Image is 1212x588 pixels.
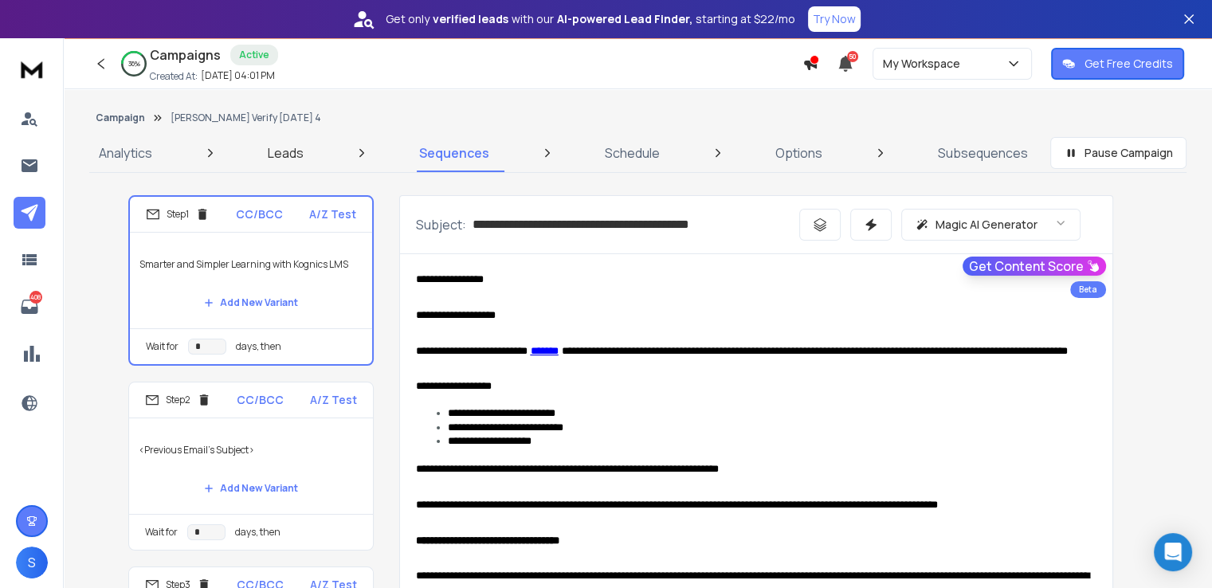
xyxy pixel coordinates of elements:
[813,11,856,27] p: Try Now
[557,11,692,27] strong: AI-powered Lead Finder,
[928,134,1037,172] a: Subsequences
[847,51,858,62] span: 50
[171,112,321,124] p: [PERSON_NAME] Verify [DATE] 4
[766,134,832,172] a: Options
[128,382,374,551] li: Step2CC/BCCA/Z Test<Previous Email's Subject>Add New VariantWait fordays, then
[150,45,221,65] h1: Campaigns
[416,215,466,234] p: Subject:
[96,112,145,124] button: Campaign
[419,143,489,163] p: Sequences
[145,526,178,539] p: Wait for
[16,547,48,578] button: S
[309,206,356,222] p: A/Z Test
[29,291,42,304] p: 408
[145,393,211,407] div: Step 2
[128,195,374,366] li: Step1CC/BCCA/Z TestSmarter and Simpler Learning with Kognics LMSAdd New VariantWait fordays, then
[935,217,1037,233] p: Magic AI Generator
[230,45,278,65] div: Active
[1085,56,1173,72] p: Get Free Credits
[1070,281,1106,298] div: Beta
[236,340,281,353] p: days, then
[99,143,152,163] p: Analytics
[410,134,499,172] a: Sequences
[808,6,861,32] button: Try Now
[191,287,311,319] button: Add New Variant
[605,143,660,163] p: Schedule
[236,206,283,222] p: CC/BCC
[1050,137,1187,169] button: Pause Campaign
[938,143,1028,163] p: Subsequences
[235,526,280,539] p: days, then
[963,257,1106,276] button: Get Content Score
[268,143,304,163] p: Leads
[201,69,275,82] p: [DATE] 04:01 PM
[595,134,669,172] a: Schedule
[139,428,363,472] p: <Previous Email's Subject>
[146,207,210,221] div: Step 1
[310,392,357,408] p: A/Z Test
[258,134,313,172] a: Leads
[1051,48,1184,80] button: Get Free Credits
[146,340,178,353] p: Wait for
[433,11,508,27] strong: verified leads
[901,209,1081,241] button: Magic AI Generator
[191,472,311,504] button: Add New Variant
[14,291,45,323] a: 408
[386,11,795,27] p: Get only with our starting at $22/mo
[128,59,140,69] p: 36 %
[89,134,162,172] a: Analytics
[237,392,284,408] p: CC/BCC
[150,70,198,83] p: Created At:
[883,56,967,72] p: My Workspace
[139,242,363,287] p: Smarter and Simpler Learning with Kognics LMS
[775,143,822,163] p: Options
[1154,533,1192,571] div: Open Intercom Messenger
[16,54,48,84] img: logo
